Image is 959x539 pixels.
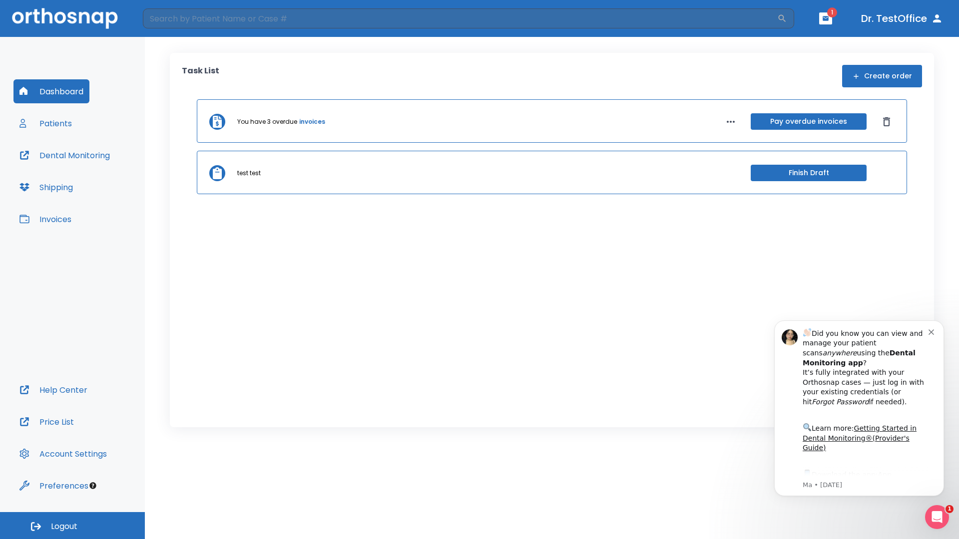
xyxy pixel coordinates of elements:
[182,65,219,87] p: Task List
[13,442,113,466] button: Account Settings
[751,165,867,181] button: Finish Draft
[43,175,169,184] p: Message from Ma, sent 3w ago
[43,165,132,183] a: App Store
[51,521,77,532] span: Logout
[13,79,89,103] button: Dashboard
[169,21,177,29] button: Dismiss notification
[13,111,78,135] button: Patients
[925,505,949,529] iframe: Intercom live chat
[12,8,118,28] img: Orthosnap
[13,410,80,434] button: Price List
[43,163,169,214] div: Download the app: | ​ Let us know if you need help getting started!
[237,169,261,178] p: test test
[879,114,895,130] button: Dismiss
[13,474,94,498] button: Preferences
[842,65,922,87] button: Create order
[237,117,297,126] p: You have 3 overdue
[946,505,954,513] span: 1
[13,207,77,231] button: Invoices
[88,481,97,490] div: Tooltip anchor
[751,113,867,130] button: Pay overdue invoices
[759,305,959,512] iframe: Intercom notifications message
[13,143,116,167] button: Dental Monitoring
[857,9,947,27] button: Dr. TestOffice
[827,7,837,17] span: 1
[13,175,79,199] button: Shipping
[299,117,325,126] a: invoices
[143,8,777,28] input: Search by Patient Name or Case #
[13,378,93,402] button: Help Center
